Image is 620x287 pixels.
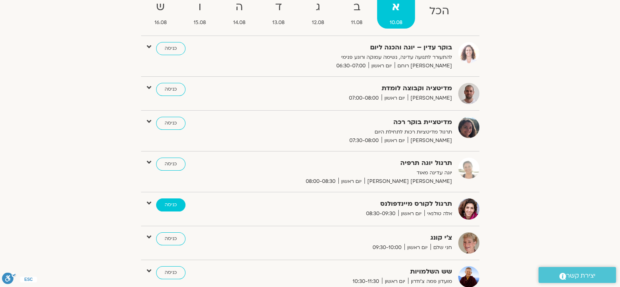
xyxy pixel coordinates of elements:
span: 10:30-11:30 [350,277,382,286]
strong: מדיטציה וקבוצה לומדת [252,83,452,94]
span: 08:30-09:30 [363,209,398,218]
span: מועדון פמה צ'ודרון [408,277,452,286]
p: להתעורר לתנועה עדינה, נשימה עמוקה ורוגע פנימי [252,53,452,62]
p: תרגול מדיטציות רכות לתחילת היום [252,128,452,136]
strong: שש השלמויות [252,266,452,277]
span: 13.08 [260,18,298,27]
span: 11.08 [338,18,375,27]
span: [PERSON_NAME] [408,94,452,102]
span: 15.08 [181,18,219,27]
span: [PERSON_NAME] [408,136,452,145]
span: 07:00-08:00 [346,94,382,102]
a: כניסה [156,198,185,211]
strong: תרגול יוגה תרפיה [252,158,452,169]
span: יום ראשון [382,136,408,145]
a: כניסה [156,158,185,171]
span: יום ראשון [382,94,408,102]
span: 14.08 [221,18,258,27]
span: [PERSON_NAME] רוחם [395,62,452,70]
strong: צ'י קונג [252,232,452,243]
span: יום ראשון [338,177,364,186]
span: יום ראשון [398,209,424,218]
span: חני שלם [430,243,452,252]
a: כניסה [156,266,185,279]
a: כניסה [156,42,185,55]
span: 12.08 [299,18,337,27]
span: 06:30-07:00 [333,62,368,70]
span: 07:30-08:00 [346,136,382,145]
span: יום ראשון [404,243,430,252]
a: כניסה [156,117,185,130]
span: [PERSON_NAME] [PERSON_NAME] [364,177,452,186]
span: יצירת קשר [566,270,596,281]
span: יום ראשון [382,277,408,286]
span: 16.08 [142,18,180,27]
a: יצירת קשר [538,267,616,283]
span: אלה טולנאי [424,209,452,218]
strong: תרגול לקורס מיינדפולנס [252,198,452,209]
a: כניסה [156,83,185,96]
strong: בוקר עדין – יוגה והכנה ליום [252,42,452,53]
span: 08:00-08:30 [303,177,338,186]
span: 09:30-10:00 [370,243,404,252]
strong: הכל [417,2,462,20]
a: כניסה [156,232,185,245]
strong: מדיטציית בוקר רכה [252,117,452,128]
p: יוגה עדינה מאוד [252,169,452,177]
span: יום ראשון [368,62,395,70]
span: 10.08 [377,18,415,27]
